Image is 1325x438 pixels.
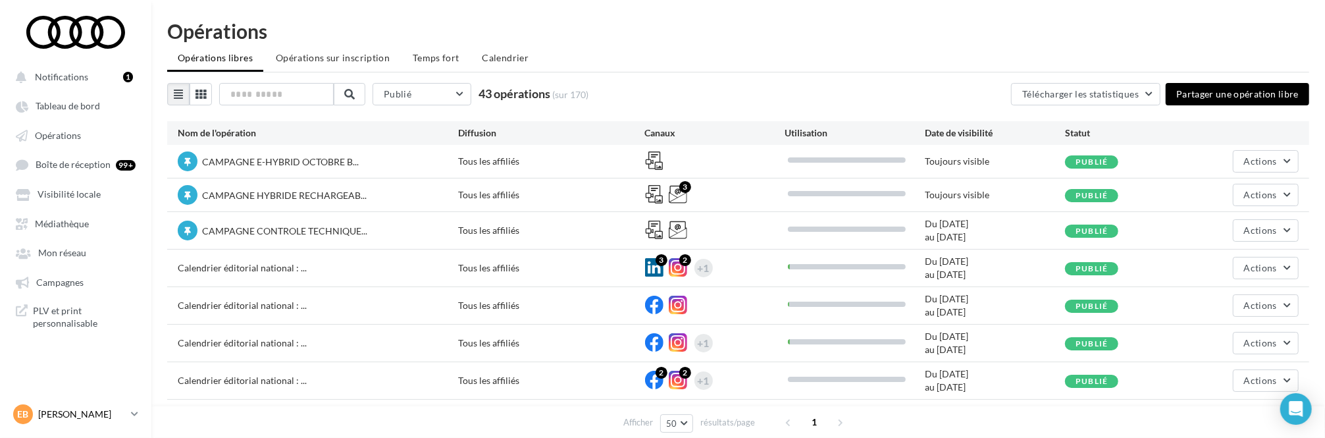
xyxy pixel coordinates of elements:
a: Tableau de bord [8,94,143,117]
span: Publié [1076,226,1108,236]
span: EB [18,408,29,421]
div: Du [DATE] au [DATE] [925,217,1065,244]
span: Actions [1244,300,1277,311]
span: Notifications [35,71,88,82]
div: 2 [679,254,691,266]
span: CAMPAGNE E-HYBRID OCTOBRE B... [202,156,359,167]
span: Actions [1244,155,1277,167]
a: Opérations [8,123,143,147]
span: Publié [1076,301,1108,311]
span: Télécharger les statistiques [1022,88,1139,99]
div: Tous les affiliés [458,188,645,202]
div: Tous les affiliés [458,337,645,350]
span: Calendrier éditorial national : ... [178,375,307,386]
div: Diffusion [458,126,645,140]
div: 3 [656,254,667,266]
span: Publié [1076,190,1108,200]
span: Temps fort [413,52,459,63]
button: Actions [1233,257,1299,279]
div: Du [DATE] au [DATE] [925,368,1065,394]
span: Publié [1076,376,1108,386]
button: Actions [1233,150,1299,173]
div: 1 [123,72,133,82]
a: Campagnes [8,270,143,294]
a: Mon réseau [8,240,143,264]
div: Toujours visible [925,188,1065,202]
div: Canaux [645,126,785,140]
span: Visibilité locale [38,189,101,200]
span: CAMPAGNE HYBRIDE RECHARGEAB... [202,190,367,201]
span: Calendrier éditorial national : ... [178,337,307,348]
span: Tableau de bord [36,101,100,112]
a: Médiathèque [8,211,143,235]
button: Publié [373,83,471,105]
a: Boîte de réception 99+ [8,152,143,177]
button: Actions [1233,184,1299,206]
span: Publié [1076,339,1108,348]
div: Opérations [167,21,1309,41]
div: Toujours visible [925,155,1065,168]
span: Mon réseau [38,248,86,259]
span: PLV et print personnalisable [33,304,136,330]
span: Publié [1076,157,1108,167]
div: Du [DATE] au [DATE] [925,255,1065,281]
span: Calendrier éditorial national : ... [178,262,307,273]
span: Calendrier [482,52,529,63]
button: Actions [1233,219,1299,242]
p: [PERSON_NAME] [38,408,126,421]
span: Actions [1244,375,1277,386]
div: Du [DATE] au [DATE] [925,330,1065,356]
a: EB [PERSON_NAME] [11,402,141,427]
span: Médiathèque [35,218,89,229]
button: Actions [1233,294,1299,317]
div: +1 [698,259,710,277]
span: Opérations [35,130,81,141]
span: Actions [1244,225,1277,236]
span: Publié [384,88,411,99]
div: 3 [679,181,691,193]
span: 43 opérations [479,86,550,101]
div: Statut [1065,126,1205,140]
span: résultats/page [700,416,755,429]
button: Actions [1233,370,1299,392]
span: Boîte de réception [36,159,111,171]
div: Utilisation [785,126,925,140]
div: Date de visibilité [925,126,1065,140]
div: +1 [698,371,710,390]
div: 2 [679,367,691,379]
div: 99+ [116,160,136,171]
span: CAMPAGNE CONTROLE TECHNIQUE... [202,225,367,236]
div: Tous les affiliés [458,261,645,275]
button: 50 [660,414,694,433]
a: PLV et print personnalisable [8,299,143,335]
div: 2 [656,367,667,379]
button: Partager une opération libre [1166,83,1309,105]
div: Nom de l'opération [178,126,458,140]
div: Du [DATE] au [DATE] [925,405,1065,431]
div: Open Intercom Messenger [1280,393,1312,425]
div: Du [DATE] au [DATE] [925,292,1065,319]
div: Tous les affiliés [458,299,645,312]
span: 1 [804,412,825,433]
button: Notifications 1 [8,65,138,88]
span: Actions [1244,189,1277,200]
span: Actions [1244,262,1277,273]
a: Visibilité locale [8,182,143,205]
button: Actions [1233,332,1299,354]
span: Calendrier éditorial national : ... [178,300,307,311]
span: Afficher [623,416,653,429]
span: Publié [1076,263,1108,273]
button: Télécharger les statistiques [1011,83,1160,105]
span: Actions [1244,337,1277,348]
div: +1 [698,334,710,352]
div: Tous les affiliés [458,155,645,168]
span: Opérations sur inscription [276,52,390,63]
span: (sur 170) [552,89,588,100]
span: Campagnes [36,277,84,288]
div: Tous les affiliés [458,224,645,237]
div: Tous les affiliés [458,374,645,387]
span: 50 [666,418,677,429]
